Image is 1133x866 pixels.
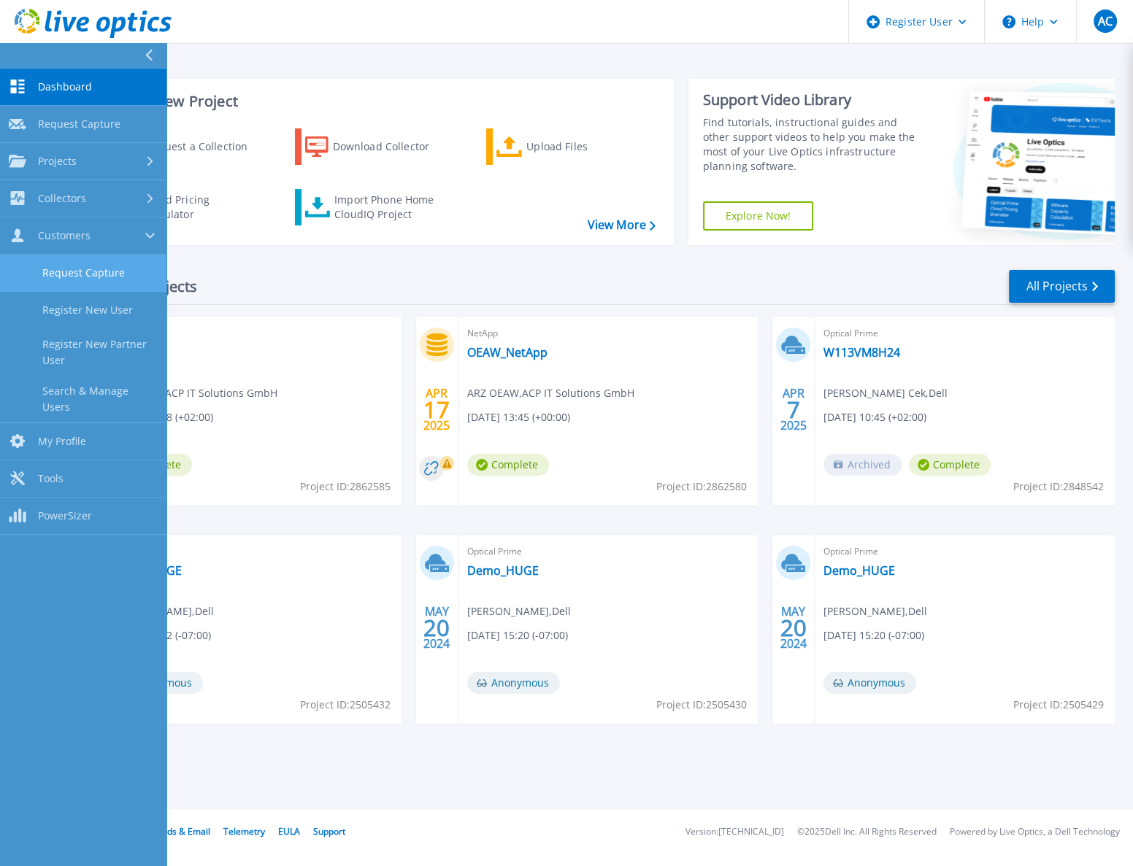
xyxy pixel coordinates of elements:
span: Project ID: 2862580 [656,479,747,495]
a: EULA [278,825,300,838]
span: ARZ OEAW , ACP IT Solutions GmbH [110,385,277,401]
h3: Start a New Project [104,93,655,109]
span: Optical Prime [110,325,393,341]
span: [PERSON_NAME] Cek , Dell [823,385,948,401]
a: Explore Now! [703,201,814,231]
a: W113VM8H24 [823,345,900,360]
span: AC [1097,15,1112,27]
span: Project ID: 2505429 [1013,697,1104,713]
span: 7 [787,403,800,416]
div: Find tutorials, instructional guides and other support videos to help you make the most of your L... [703,115,918,174]
a: Ads & Email [161,825,210,838]
span: Project ID: 2505430 [656,697,747,713]
li: © 2025 Dell Inc. All Rights Reserved [797,827,937,837]
span: Project ID: 2862585 [300,479,391,495]
div: Cloud Pricing Calculator [143,193,260,222]
span: Optical Prime [823,325,1106,341]
li: Version: [TECHNICAL_ID] [685,827,784,837]
span: [PERSON_NAME] , Dell [823,603,927,619]
div: Request a Collection [145,132,262,161]
span: Complete [909,454,991,476]
span: Archived [823,454,902,476]
div: Import Phone Home CloudIQ Project [334,193,448,222]
div: APR 2025 [780,383,807,436]
span: Dashboard [38,80,92,93]
span: 17 [423,403,450,416]
span: Project ID: 2848542 [1013,479,1104,495]
span: Optical Prime [823,544,1106,560]
a: View More [587,218,655,232]
a: Support [313,825,345,838]
div: MAY 2024 [780,601,807,654]
span: 20 [780,622,807,634]
a: Demo_HUGE [823,563,895,578]
span: [DATE] 15:20 (-07:00) [823,627,924,643]
li: Powered by Live Optics, a Dell Technology [950,827,1120,837]
span: Project ID: 2505432 [300,697,391,713]
span: [DATE] 15:20 (-07:00) [467,627,568,643]
span: Tools [38,472,64,485]
span: 20 [423,622,450,634]
span: Optical Prime [110,544,393,560]
div: Download Collector [333,132,450,161]
a: Telemetry [223,825,265,838]
span: NetApp [467,325,750,341]
div: Upload Files [526,132,643,161]
span: [DATE] 13:45 (+00:00) [467,409,570,425]
span: PowerSizer [38,509,92,522]
span: Anonymous [467,672,560,694]
span: Projects [38,155,77,168]
a: OEAW_NetApp [467,345,548,360]
a: Cloud Pricing Calculator [104,189,266,225]
a: Download Collector [295,128,458,165]
span: Anonymous [823,672,916,694]
span: Optical Prime [467,544,750,560]
a: All Projects [1009,270,1115,303]
span: Customers [38,229,91,242]
span: Request Capture [38,117,120,131]
span: ARZ OEAW , ACP IT Solutions GmbH [467,385,634,401]
span: [DATE] 10:45 (+02:00) [823,409,926,425]
a: Request a Collection [104,128,266,165]
div: APR 2025 [423,383,450,436]
a: Demo_HUGE [467,563,539,578]
div: MAY 2024 [423,601,450,654]
span: Collectors [38,192,86,205]
span: [PERSON_NAME] , Dell [467,603,571,619]
div: Support Video Library [703,90,918,109]
a: Upload Files [486,128,649,165]
span: My Profile [38,435,86,448]
span: Complete [467,454,549,476]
